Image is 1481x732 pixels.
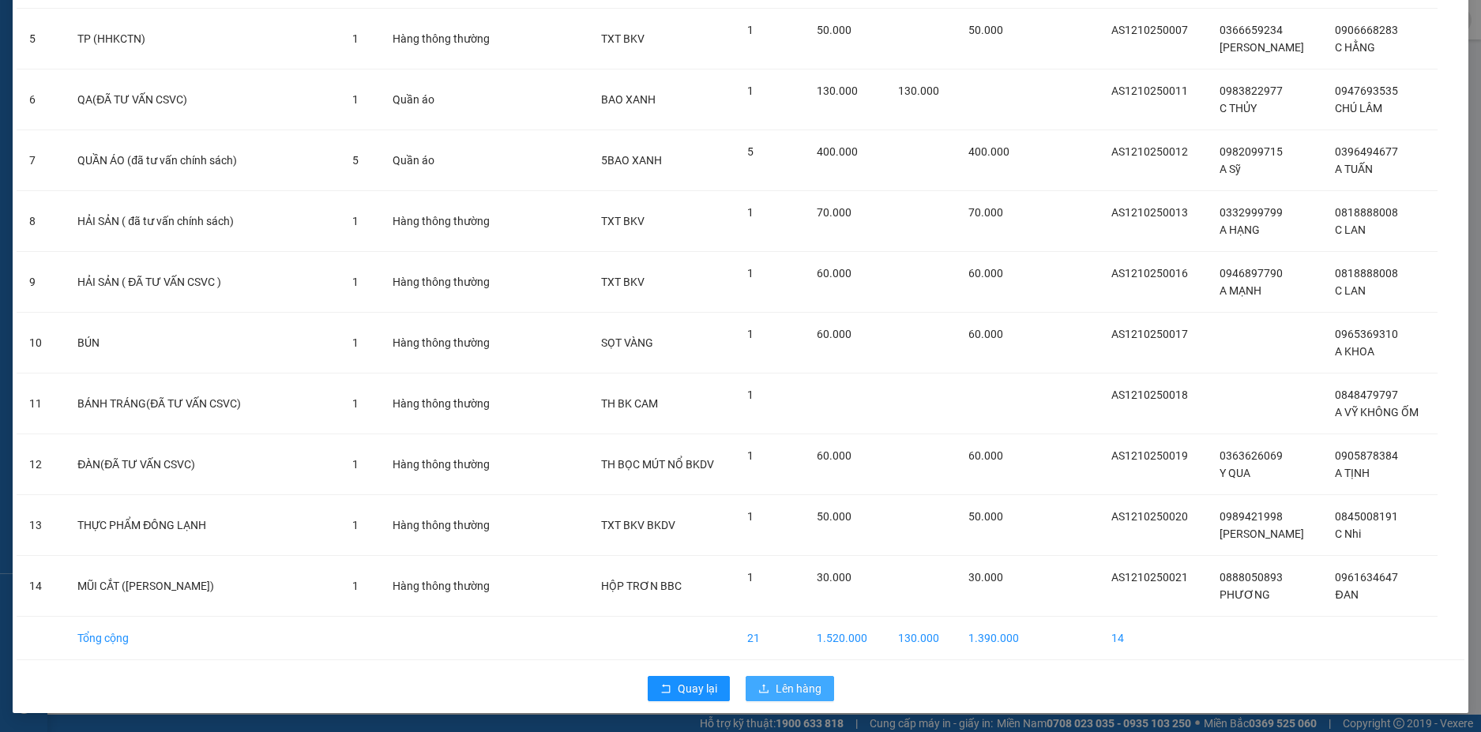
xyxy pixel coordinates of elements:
[380,9,509,69] td: Hàng thông thường
[380,374,509,434] td: Hàng thông thường
[65,9,340,69] td: TP (HHKCTN)
[1220,588,1270,601] span: PHƯƠNG
[817,206,851,219] span: 70.000
[1111,449,1188,462] span: AS1210250019
[1335,588,1358,601] span: ĐAN
[1335,571,1398,584] span: 0961634647
[1335,345,1374,358] span: A KHOA
[1220,41,1304,54] span: [PERSON_NAME]
[1111,84,1188,97] span: AS1210250011
[380,191,509,252] td: Hàng thông thường
[601,519,675,531] span: TXT BKV BKDV
[1220,449,1283,462] span: 0363626069
[380,495,509,556] td: Hàng thông thường
[1335,145,1398,158] span: 0396494677
[817,510,851,523] span: 50.000
[1220,206,1283,219] span: 0332999799
[17,374,65,434] td: 11
[1335,102,1382,114] span: CHÚ LÂM
[1111,328,1188,340] span: AS1210250017
[1335,284,1366,297] span: C LAN
[17,252,65,313] td: 9
[17,556,65,617] td: 14
[1111,267,1188,280] span: AS1210250016
[1220,223,1260,236] span: A HẠNG
[17,191,65,252] td: 8
[1335,527,1361,540] span: C Nhi
[747,328,754,340] span: 1
[65,69,340,130] td: QA(ĐÃ TƯ VẤN CSVC)
[1220,267,1283,280] span: 0946897790
[1220,163,1241,175] span: A Sỹ
[17,313,65,374] td: 10
[968,145,1009,158] span: 400.000
[817,571,851,584] span: 30.000
[1220,527,1304,540] span: [PERSON_NAME]
[776,680,821,697] span: Lên hàng
[817,267,851,280] span: 60.000
[1099,617,1206,660] td: 14
[352,276,359,288] span: 1
[352,580,359,592] span: 1
[380,252,509,313] td: Hàng thông thường
[65,313,340,374] td: BÚN
[380,69,509,130] td: Quần áo
[1335,406,1419,419] span: A VỸ KHÔNG ỐM
[968,267,1003,280] span: 60.000
[968,571,1003,584] span: 30.000
[17,434,65,495] td: 12
[17,495,65,556] td: 13
[747,389,754,401] span: 1
[1220,571,1283,584] span: 0888050893
[885,617,956,660] td: 130.000
[352,32,359,45] span: 1
[660,683,671,696] span: rollback
[352,215,359,227] span: 1
[968,449,1003,462] span: 60.000
[968,510,1003,523] span: 50.000
[746,676,834,701] button: uploadLên hàng
[747,24,754,36] span: 1
[65,130,340,191] td: QUẦN ÁO (đã tư vấn chính sách)
[1335,510,1398,523] span: 0845008191
[1111,571,1188,584] span: AS1210250021
[601,154,662,167] span: 5BAO XANH
[601,397,658,410] span: TH BK CAM
[380,556,509,617] td: Hàng thông thường
[678,680,717,697] span: Quay lại
[1335,24,1398,36] span: 0906668283
[747,84,754,97] span: 1
[956,617,1036,660] td: 1.390.000
[747,267,754,280] span: 1
[747,449,754,462] span: 1
[65,374,340,434] td: BÁNH TRÁNG(ĐÃ TƯ VẤN CSVC)
[968,24,1003,36] span: 50.000
[747,145,754,158] span: 5
[648,676,730,701] button: rollbackQuay lại
[1335,389,1398,401] span: 0848479797
[1111,145,1188,158] span: AS1210250012
[1335,41,1375,54] span: C HẰNG
[1335,467,1370,479] span: A TỊNH
[17,130,65,191] td: 7
[352,336,359,349] span: 1
[1220,284,1261,297] span: A MẠNH
[817,24,851,36] span: 50.000
[1335,84,1398,97] span: 0947693535
[1220,84,1283,97] span: 0983822977
[601,276,645,288] span: TXT BKV
[601,32,645,45] span: TXT BKV
[352,154,359,167] span: 5
[817,145,858,158] span: 400.000
[1335,163,1373,175] span: A TUẤN
[1335,449,1398,462] span: 0905878384
[65,495,340,556] td: THỰC PHẨM ĐÔNG LẠNH
[352,458,359,471] span: 1
[817,328,851,340] span: 60.000
[1111,206,1188,219] span: AS1210250013
[758,683,769,696] span: upload
[747,571,754,584] span: 1
[1111,389,1188,401] span: AS1210250018
[968,328,1003,340] span: 60.000
[17,9,65,69] td: 5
